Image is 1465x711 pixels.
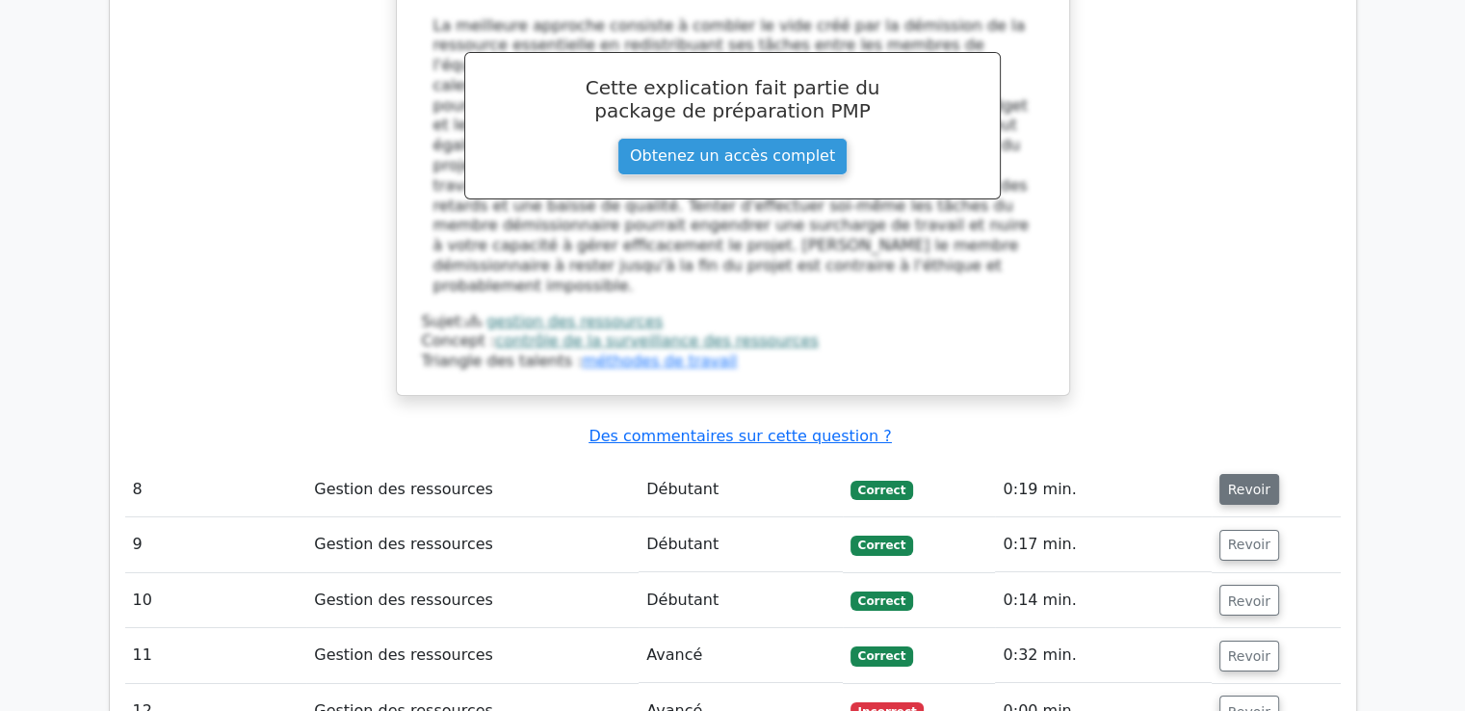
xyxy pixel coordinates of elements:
[857,649,905,663] font: Correct
[646,535,719,553] font: Débutant
[486,312,663,330] a: gestion des ressources
[1003,645,1076,664] font: 0:32 min.
[1228,592,1270,608] font: Revoir
[314,535,493,553] font: Gestion des ressources
[495,331,818,350] a: contrôle de la surveillance des ressources
[314,480,493,498] font: Gestion des ressources
[1219,474,1279,505] button: Revoir
[433,16,1030,295] font: La meilleure approche consiste à combler le vide créé par la démission de la ressource essentiell...
[1003,480,1076,498] font: 0:19 min.
[646,591,719,609] font: Débutant
[133,535,143,553] font: 9
[1228,482,1270,497] font: Revoir
[314,645,493,664] font: Gestion des ressources
[1219,585,1279,616] button: Revoir
[314,591,493,609] font: Gestion des ressources
[1003,535,1076,553] font: 0:17 min.
[422,331,496,350] font: Concept :
[617,138,848,175] a: Obtenez un accès complet
[1003,591,1076,609] font: 0:14 min.
[1219,530,1279,561] button: Revoir
[422,312,466,330] font: Sujet:
[422,352,583,370] font: Triangle des talents :
[582,352,737,370] a: méthodes de travail
[133,591,152,609] font: 10
[133,645,152,664] font: 11
[1228,538,1270,553] font: Revoir
[1219,641,1279,671] button: Revoir
[646,480,719,498] font: Débutant
[133,480,143,498] font: 8
[857,594,905,608] font: Correct
[857,539,905,552] font: Correct
[857,484,905,497] font: Correct
[646,645,702,664] font: Avancé
[589,427,891,445] a: Des commentaires sur cette question ?
[1228,648,1270,664] font: Revoir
